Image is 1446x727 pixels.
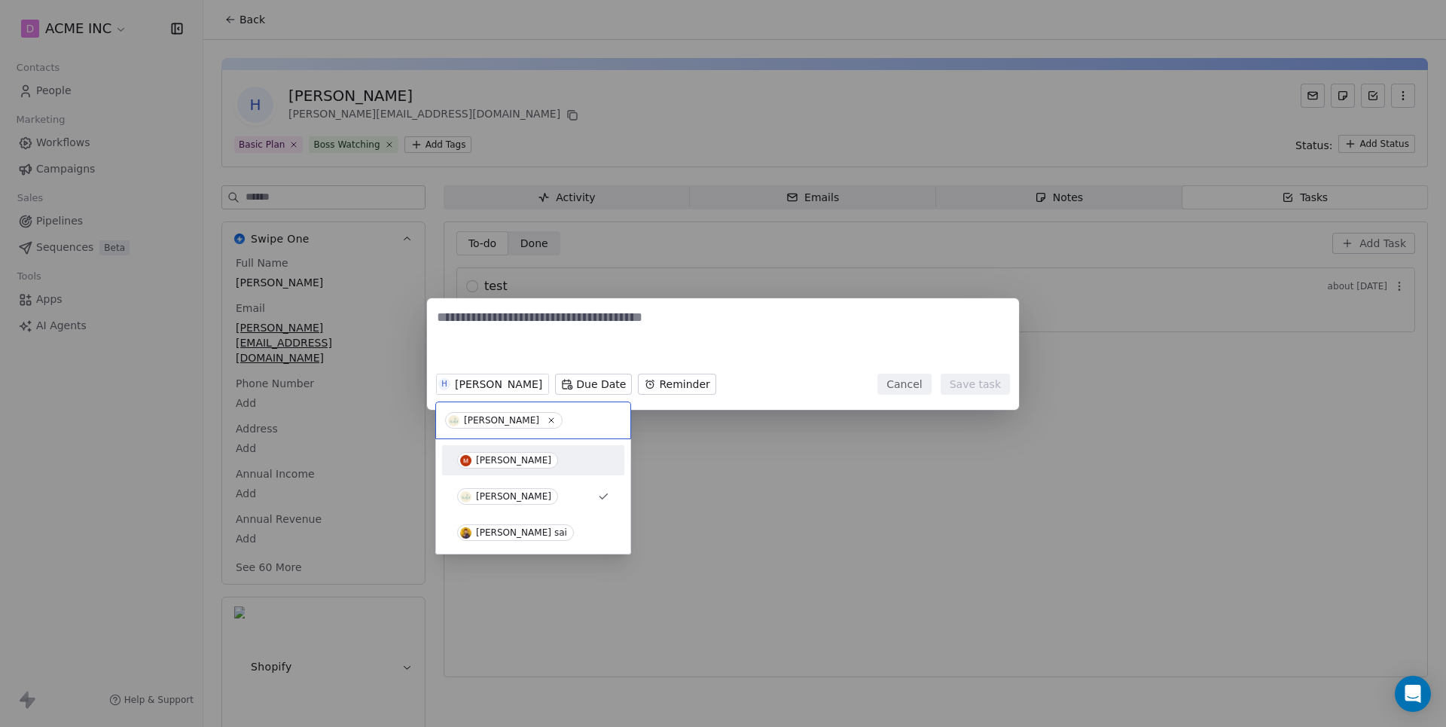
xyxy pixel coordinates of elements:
div: [PERSON_NAME] sai [476,527,567,538]
img: M [460,455,471,466]
img: H [448,415,459,426]
div: [PERSON_NAME] [476,491,551,502]
img: H [460,491,471,502]
img: S [460,527,471,539]
div: [PERSON_NAME] [464,415,539,426]
div: [PERSON_NAME] [476,455,551,466]
div: Suggestions [442,445,624,548]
